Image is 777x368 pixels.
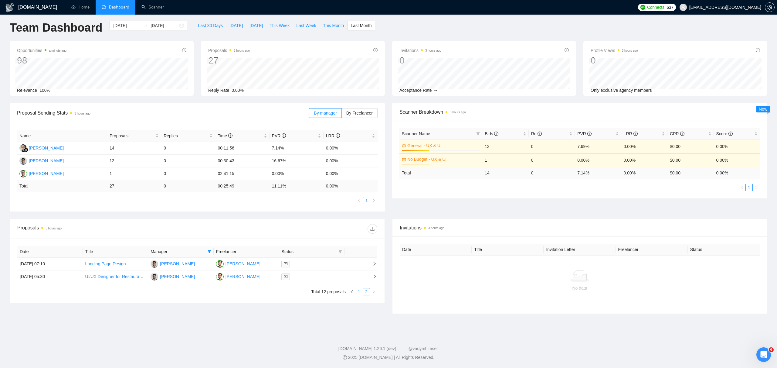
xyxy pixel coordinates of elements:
[107,155,161,167] td: 12
[141,5,164,10] a: searchScanner
[17,246,83,258] th: Date
[208,55,250,66] div: 27
[270,22,290,29] span: This Week
[296,22,316,29] span: Last Week
[314,111,337,115] span: By manager
[407,142,479,149] a: General - UX & UI
[293,21,320,30] button: Last Week
[565,48,569,52] span: info-circle
[494,132,498,136] span: info-circle
[151,261,195,266] a: FK[PERSON_NAME]
[19,144,27,152] img: RR
[405,285,755,291] div: No data
[337,247,343,256] span: filter
[575,153,621,167] td: 0.00%
[688,244,760,256] th: Status
[107,142,161,155] td: 14
[46,227,62,230] time: 3 hours ago
[373,48,378,52] span: info-circle
[769,347,774,352] span: 6
[753,184,760,191] button: right
[738,184,745,191] button: left
[338,250,342,253] span: filter
[667,167,714,179] td: $ 0.00
[765,5,774,10] span: setting
[400,244,472,256] th: Date
[19,145,64,150] a: RR[PERSON_NAME]
[680,132,684,136] span: info-circle
[402,143,406,148] span: crown
[17,47,66,54] span: Opportunities
[17,130,107,142] th: Name
[323,22,344,29] span: This Month
[161,180,215,192] td: 0
[182,48,186,52] span: info-circle
[529,139,575,153] td: 0
[113,22,141,29] input: Start date
[756,48,760,52] span: info-circle
[372,290,375,294] span: right
[143,23,148,28] span: to
[372,199,376,202] span: right
[621,153,667,167] td: 0.00%
[161,142,215,155] td: 0
[151,260,158,268] img: FK
[107,167,161,180] td: 1
[575,139,621,153] td: 7.69%
[425,49,441,52] time: 3 hours ago
[29,170,64,177] div: [PERSON_NAME]
[281,248,336,255] span: Status
[621,167,667,179] td: 0.00 %
[102,5,106,9] span: dashboard
[324,155,378,167] td: 0.00%
[17,88,37,93] span: Relevance
[591,55,638,66] div: 0
[591,47,638,54] span: Profile Views
[83,270,148,283] td: UI/UX Designer for Restaurant Website in Figma
[575,167,621,179] td: 7.14 %
[350,290,354,294] span: left
[218,133,232,138] span: Time
[681,5,685,9] span: user
[450,111,466,114] time: 3 hours ago
[324,180,378,192] td: 0.00 %
[363,288,370,295] a: 2
[647,4,665,11] span: Connects:
[370,288,377,295] button: right
[399,47,441,54] span: Invitations
[428,226,444,230] time: 3 hours ago
[667,4,673,11] span: 637
[17,109,309,117] span: Proposal Sending Stats
[214,246,279,258] th: Freelancer
[151,273,158,280] img: FK
[74,112,90,115] time: 3 hours ago
[399,55,441,66] div: 0
[756,347,771,362] iframe: Intercom live chat
[284,262,287,266] span: mail
[356,197,363,204] li: Previous Page
[667,153,714,167] td: $0.00
[10,21,102,35] h1: Team Dashboard
[755,186,758,189] span: right
[347,21,375,30] button: Last Month
[226,260,260,267] div: [PERSON_NAME]
[368,226,377,231] span: download
[216,274,260,279] a: SA[PERSON_NAME]
[759,107,767,112] span: New
[714,139,760,153] td: 0.00%
[107,180,161,192] td: 27
[348,288,355,295] li: Previous Page
[622,49,638,52] time: 3 hours ago
[229,22,243,29] span: [DATE]
[765,2,775,12] button: setting
[738,184,745,191] li: Previous Page
[370,197,378,204] li: Next Page
[109,5,129,10] span: Dashboard
[338,346,396,351] a: [DOMAIN_NAME] 1.26.1 (dev)
[208,250,211,253] span: filter
[765,5,775,10] a: setting
[270,142,324,155] td: 7.14%
[482,139,528,153] td: 13
[208,47,250,54] span: Proposals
